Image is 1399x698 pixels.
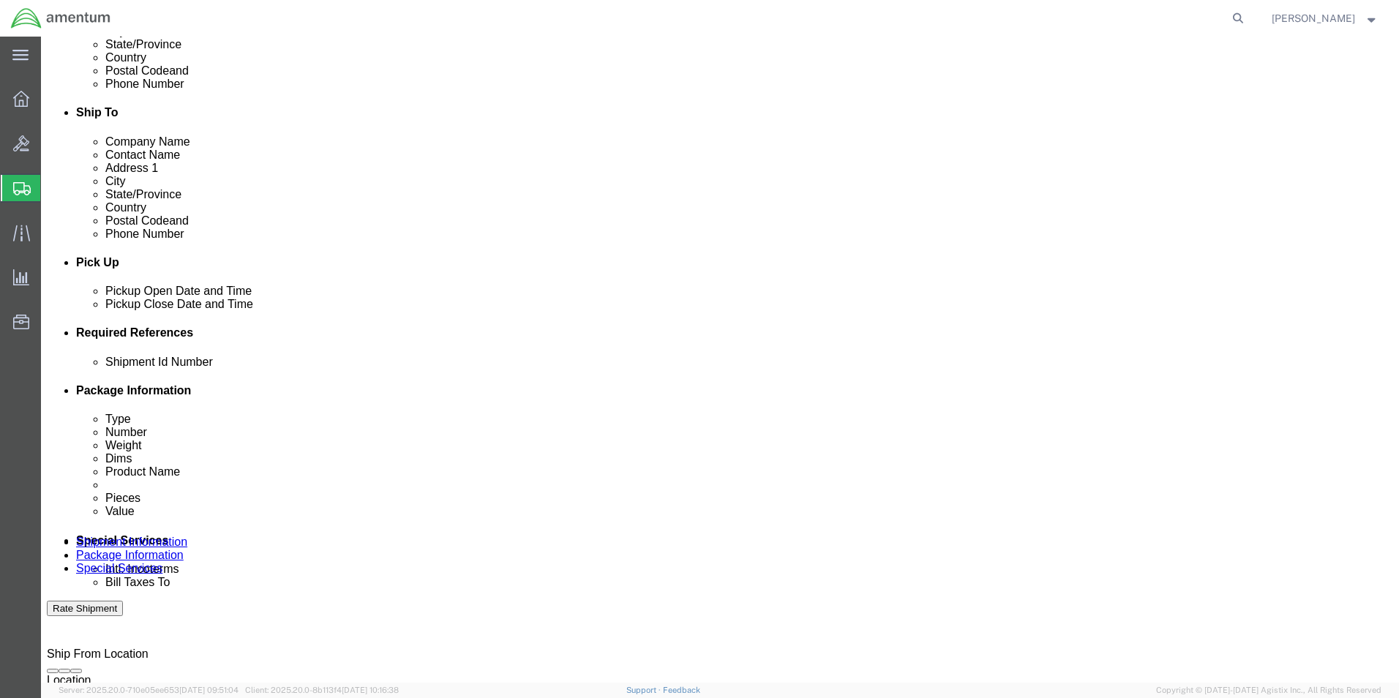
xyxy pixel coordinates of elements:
span: [DATE] 09:51:04 [179,686,239,694]
img: logo [10,7,111,29]
a: Support [626,686,663,694]
span: Server: 2025.20.0-710e05ee653 [59,686,239,694]
a: Feedback [663,686,700,694]
span: Dewayne Jennings [1272,10,1355,26]
span: [DATE] 10:16:38 [342,686,399,694]
button: [PERSON_NAME] [1271,10,1379,27]
iframe: FS Legacy Container [41,37,1399,683]
span: Copyright © [DATE]-[DATE] Agistix Inc., All Rights Reserved [1156,684,1381,697]
span: Client: 2025.20.0-8b113f4 [245,686,399,694]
